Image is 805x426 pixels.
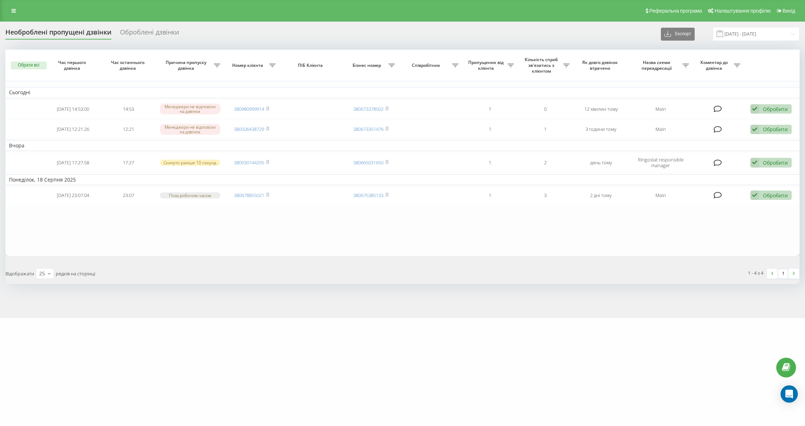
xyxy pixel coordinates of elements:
div: Поза робочим часом [160,192,220,198]
div: Менеджери не відповіли на дзвінок [160,124,220,135]
td: Main [629,187,693,204]
a: 1 [778,269,788,279]
a: 380980999914 [234,106,264,112]
a: 380930144205 [234,159,264,166]
span: Бізнес номер [346,63,388,68]
span: Вихід [783,8,795,14]
span: Як довго дзвінок втрачено [579,60,623,71]
span: Номер клієнта [227,63,270,68]
div: 25 [39,270,45,277]
span: Налаштування профілю [714,8,770,14]
td: Ringostat responsible manager [629,152,693,173]
div: Менеджери не відповіли на дзвінок [160,104,220,114]
td: день тому [573,152,629,173]
span: Причина пропуску дзвінка [160,60,214,71]
div: Обробити [763,159,788,166]
div: Обробити [763,106,788,113]
td: Вчора [5,140,800,151]
span: Час останнього дзвінка [107,60,150,71]
td: 3 [517,187,573,204]
td: Сьогодні [5,87,800,98]
div: Необроблені пропущені дзвінки [5,28,111,40]
div: Open Intercom Messenger [781,385,798,403]
button: Експорт [661,28,695,41]
td: [DATE] 14:53:00 [45,100,101,119]
span: Час першого дзвінка [51,60,95,71]
span: Відображати [5,270,34,277]
a: 380673351476 [353,126,383,132]
td: 1 [462,100,518,119]
span: Кількість спроб зв'язатись з клієнтом [521,57,563,74]
span: Пропущених від клієнта [466,60,508,71]
td: 1 [462,187,518,204]
div: Оброблені дзвінки [120,28,179,40]
span: Коментар до дзвінка [696,60,734,71]
td: [DATE] 17:27:58 [45,152,101,173]
a: 380675385133 [353,192,383,198]
td: 12 хвилин тому [573,100,629,119]
td: 1 [462,120,518,139]
a: 380506438729 [234,126,264,132]
div: Обробити [763,192,788,199]
td: 1 [462,152,518,173]
div: Скинуто раніше 10 секунд [160,160,220,166]
div: Обробити [763,126,788,133]
span: Реферальна програма [649,8,702,14]
td: 12:21 [101,120,156,139]
td: [DATE] 23:07:04 [45,187,101,204]
td: Понеділок, 18 Серпня 2025 [5,174,800,185]
td: Main [629,120,693,139]
span: Співробітник [402,63,452,68]
td: 1 [517,120,573,139]
a: 380678855021 [234,192,264,198]
div: 1 - 4 з 4 [748,269,763,276]
span: ПІБ Клієнта [286,63,336,68]
a: 380673378502 [353,106,383,112]
td: [DATE] 12:21:26 [45,120,101,139]
button: Обрати всі [11,61,47,69]
span: Назва схеми переадресації [632,60,682,71]
td: Main [629,100,693,119]
td: 23:07 [101,187,156,204]
td: 2 дні тому [573,187,629,204]
td: 0 [517,100,573,119]
td: 3 години тому [573,120,629,139]
span: рядків на сторінці [56,270,95,277]
td: 17:27 [101,152,156,173]
a: 380665031650 [353,159,383,166]
td: 2 [517,152,573,173]
td: 14:53 [101,100,156,119]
